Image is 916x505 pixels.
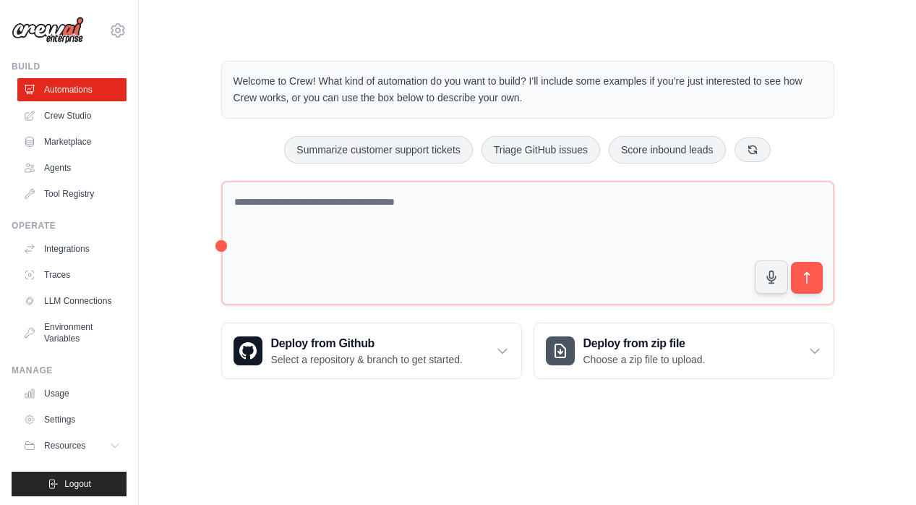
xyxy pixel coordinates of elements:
button: Summarize customer support tickets [284,136,472,164]
a: Usage [17,382,127,405]
span: Resources [44,440,85,451]
div: Manage [12,365,127,376]
a: Marketplace [17,130,127,153]
a: Crew Studio [17,104,127,127]
div: Operate [12,220,127,232]
a: Integrations [17,237,127,260]
span: Logout [64,478,91,490]
a: Environment Variables [17,315,127,350]
button: Score inbound leads [609,136,726,164]
iframe: Chat Widget [844,436,916,505]
a: Agents [17,156,127,179]
h3: Deploy from zip file [583,335,706,352]
button: Triage GitHub issues [481,136,600,164]
p: Choose a zip file to upload. [583,352,706,367]
a: Settings [17,408,127,431]
h3: Deploy from Github [271,335,463,352]
button: Logout [12,472,127,496]
p: Select a repository & branch to get started. [271,352,463,367]
p: Welcome to Crew! What kind of automation do you want to build? I'll include some examples if you'... [234,73,822,106]
a: Automations [17,78,127,101]
img: Logo [12,17,84,44]
a: Tool Registry [17,182,127,205]
a: Traces [17,263,127,287]
div: Build [12,61,127,72]
button: Resources [17,434,127,457]
a: LLM Connections [17,289,127,313]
